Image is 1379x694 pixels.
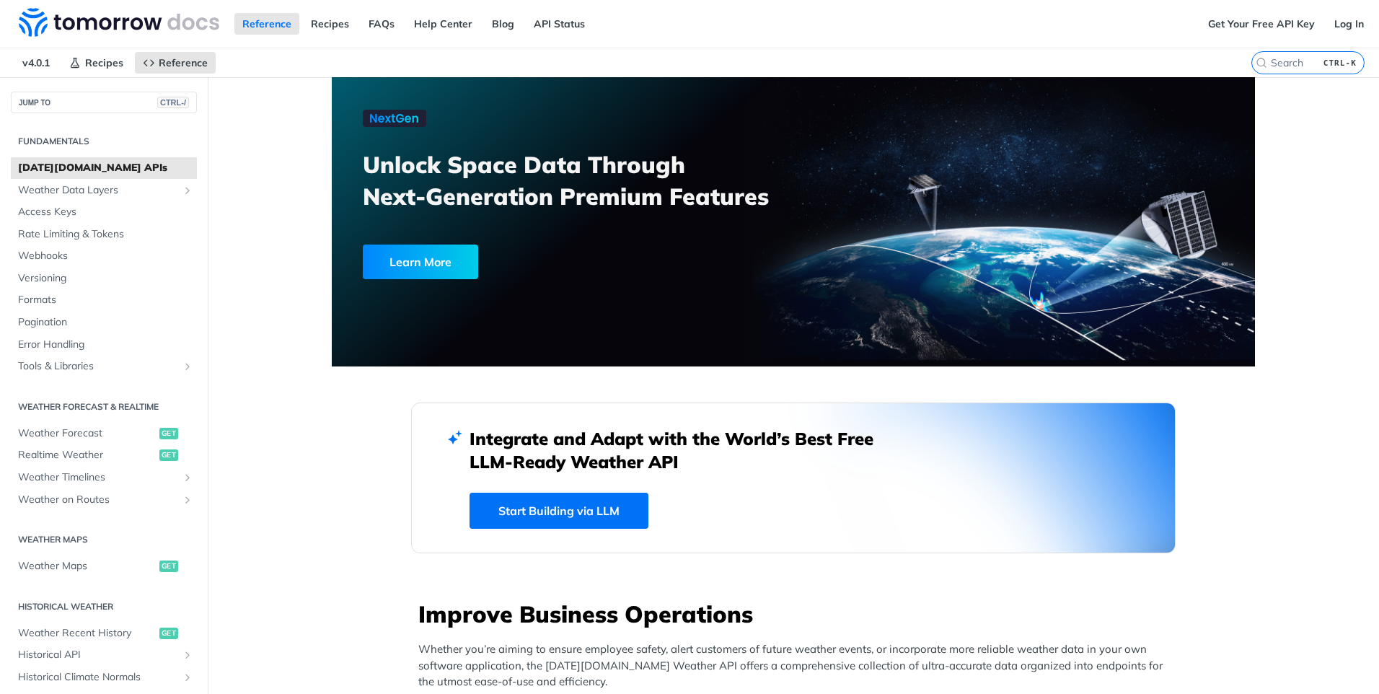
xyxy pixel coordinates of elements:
[11,533,197,546] h2: Weather Maps
[363,149,809,212] h3: Unlock Space Data Through Next-Generation Premium Features
[11,356,197,377] a: Tools & LibrariesShow subpages for Tools & Libraries
[470,493,648,529] a: Start Building via LLM
[484,13,522,35] a: Blog
[61,52,131,74] a: Recipes
[11,400,197,413] h2: Weather Forecast & realtime
[418,641,1176,690] p: Whether you’re aiming to ensure employee safety, alert customers of future weather events, or inc...
[1326,13,1372,35] a: Log In
[11,489,197,511] a: Weather on RoutesShow subpages for Weather on Routes
[85,56,123,69] span: Recipes
[418,598,1176,630] h3: Improve Business Operations
[11,245,197,267] a: Webhooks
[159,449,178,461] span: get
[11,600,197,613] h2: Historical Weather
[11,467,197,488] a: Weather TimelinesShow subpages for Weather Timelines
[18,470,178,485] span: Weather Timelines
[470,427,895,473] h2: Integrate and Adapt with the World’s Best Free LLM-Ready Weather API
[182,649,193,661] button: Show subpages for Historical API
[11,289,197,311] a: Formats
[182,361,193,372] button: Show subpages for Tools & Libraries
[18,559,156,574] span: Weather Maps
[182,472,193,483] button: Show subpages for Weather Timelines
[18,359,178,374] span: Tools & Libraries
[361,13,402,35] a: FAQs
[406,13,480,35] a: Help Center
[18,448,156,462] span: Realtime Weather
[363,245,720,279] a: Learn More
[18,183,178,198] span: Weather Data Layers
[11,135,197,148] h2: Fundamentals
[11,334,197,356] a: Error Handling
[14,52,58,74] span: v4.0.1
[18,626,156,641] span: Weather Recent History
[11,555,197,577] a: Weather Mapsget
[11,180,197,201] a: Weather Data LayersShow subpages for Weather Data Layers
[11,667,197,688] a: Historical Climate NormalsShow subpages for Historical Climate Normals
[526,13,593,35] a: API Status
[363,245,478,279] div: Learn More
[157,97,189,108] span: CTRL-/
[11,201,197,223] a: Access Keys
[18,205,193,219] span: Access Keys
[11,224,197,245] a: Rate Limiting & Tokens
[18,249,193,263] span: Webhooks
[234,13,299,35] a: Reference
[11,268,197,289] a: Versioning
[1320,56,1360,70] kbd: CTRL-K
[159,628,178,639] span: get
[303,13,357,35] a: Recipes
[363,110,426,127] img: NextGen
[18,426,156,441] span: Weather Forecast
[11,644,197,666] a: Historical APIShow subpages for Historical API
[18,161,193,175] span: [DATE][DOMAIN_NAME] APIs
[11,444,197,466] a: Realtime Weatherget
[11,157,197,179] a: [DATE][DOMAIN_NAME] APIs
[159,561,178,572] span: get
[11,623,197,644] a: Weather Recent Historyget
[18,670,178,685] span: Historical Climate Normals
[1256,57,1267,69] svg: Search
[18,493,178,507] span: Weather on Routes
[19,8,219,37] img: Tomorrow.io Weather API Docs
[182,185,193,196] button: Show subpages for Weather Data Layers
[159,428,178,439] span: get
[11,92,197,113] button: JUMP TOCTRL-/
[182,494,193,506] button: Show subpages for Weather on Routes
[18,648,178,662] span: Historical API
[11,312,197,333] a: Pagination
[18,227,193,242] span: Rate Limiting & Tokens
[18,271,193,286] span: Versioning
[1200,13,1323,35] a: Get Your Free API Key
[182,672,193,683] button: Show subpages for Historical Climate Normals
[11,423,197,444] a: Weather Forecastget
[159,56,208,69] span: Reference
[135,52,216,74] a: Reference
[18,315,193,330] span: Pagination
[18,293,193,307] span: Formats
[18,338,193,352] span: Error Handling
